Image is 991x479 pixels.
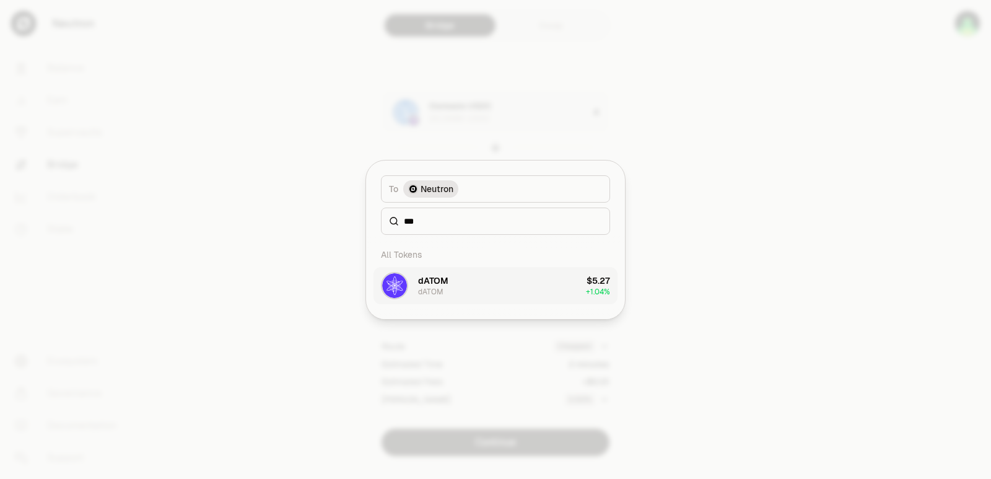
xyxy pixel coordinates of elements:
img: Neutron Logo [409,185,417,193]
button: ToNeutron LogoNeutron [381,175,610,203]
span: To [389,183,398,195]
button: dATOM LogodATOMdATOM$5.27+1.04% [373,267,618,304]
div: All Tokens [373,242,618,267]
div: dATOM [418,275,448,287]
div: dATOM [418,287,443,297]
span: + 1.04% [586,287,610,297]
span: Neutron [421,183,453,195]
div: $5.27 [587,275,610,287]
img: dATOM Logo [382,273,407,298]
